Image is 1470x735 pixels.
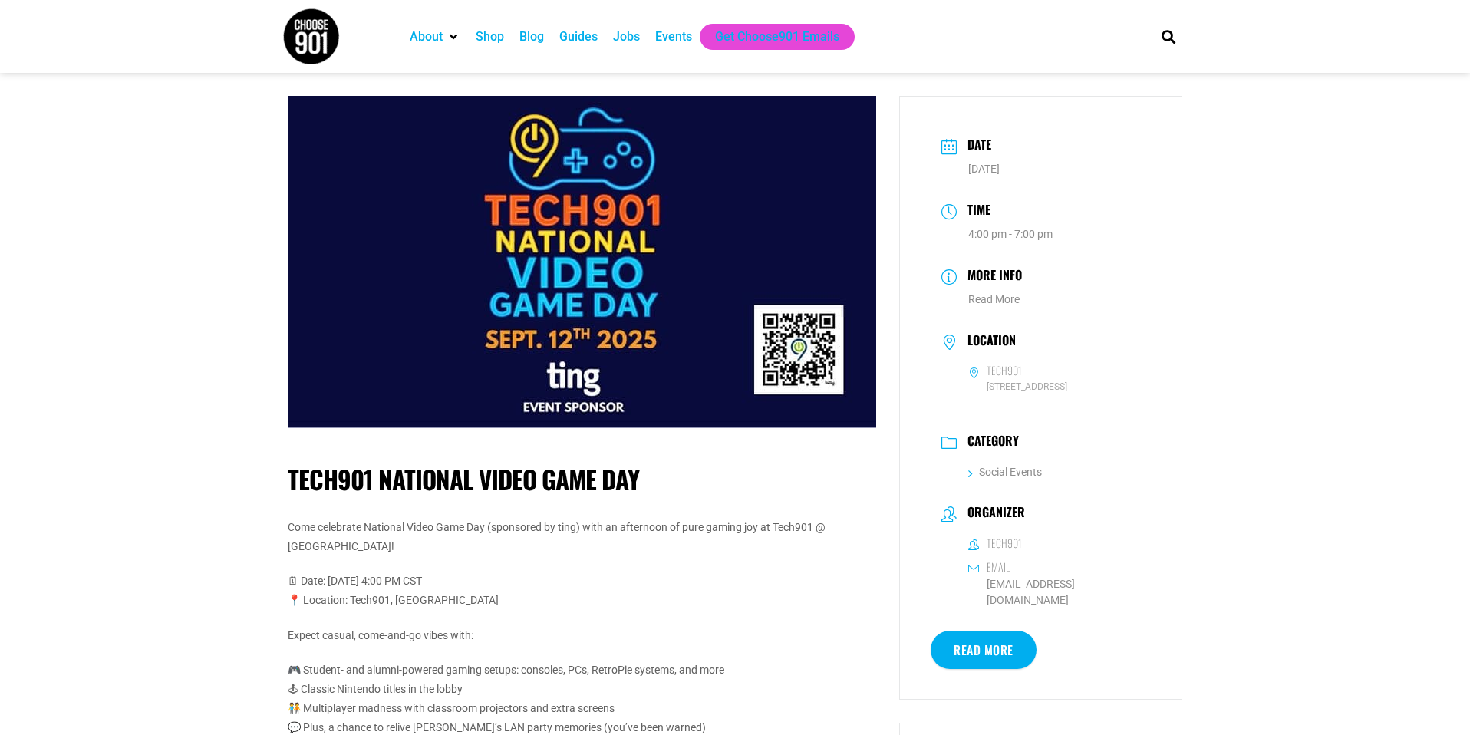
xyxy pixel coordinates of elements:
[655,28,692,46] a: Events
[1156,24,1182,49] div: Search
[715,28,839,46] a: Get Choose901 Emails
[968,576,1140,608] a: [EMAIL_ADDRESS][DOMAIN_NAME]
[987,364,1022,377] h6: Tech901
[960,505,1025,523] h3: Organizer
[960,433,1019,452] h3: Category
[288,572,876,610] p: 🗓 Date: [DATE] 4:00 PM CST 📍 Location: Tech901, [GEOGRAPHIC_DATA]
[402,24,1135,50] nav: Main nav
[613,28,640,46] a: Jobs
[476,28,504,46] a: Shop
[968,228,1053,240] abbr: 4:00 pm - 7:00 pm
[960,200,990,222] h3: Time
[968,293,1020,305] a: Read More
[288,464,876,495] h1: Tech901 National Video Game Day
[402,24,468,50] div: About
[987,560,1010,574] h6: Email
[960,135,991,157] h3: Date
[968,163,1000,175] span: [DATE]
[519,28,544,46] a: Blog
[960,333,1016,351] h3: Location
[987,536,1022,550] h6: Tech901
[968,466,1042,478] a: Social Events
[410,28,443,46] a: About
[559,28,598,46] a: Guides
[968,380,1140,394] span: [STREET_ADDRESS]
[288,518,876,556] p: Come celebrate National Video Game Day (sponsored by ting) with an afternoon of pure gaming joy a...
[960,265,1022,288] h3: More Info
[288,626,876,645] p: Expect casual, come-and-go vibes with:
[931,631,1037,669] a: Read More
